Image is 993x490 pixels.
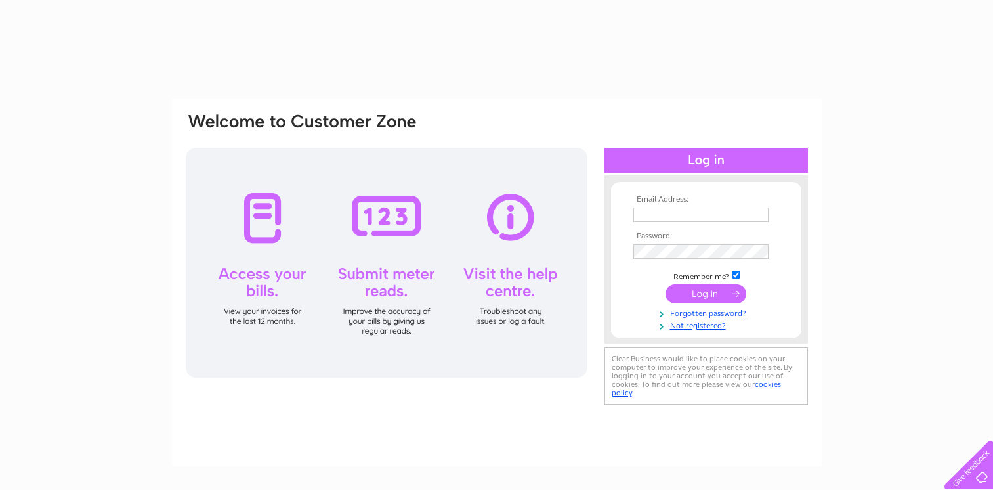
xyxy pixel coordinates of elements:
[630,195,782,204] th: Email Address:
[604,347,808,405] div: Clear Business would like to place cookies on your computer to improve your experience of the sit...
[630,269,782,282] td: Remember me?
[633,319,782,331] a: Not registered?
[666,284,746,303] input: Submit
[612,380,781,397] a: cookies policy
[633,306,782,319] a: Forgotten password?
[630,232,782,241] th: Password:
